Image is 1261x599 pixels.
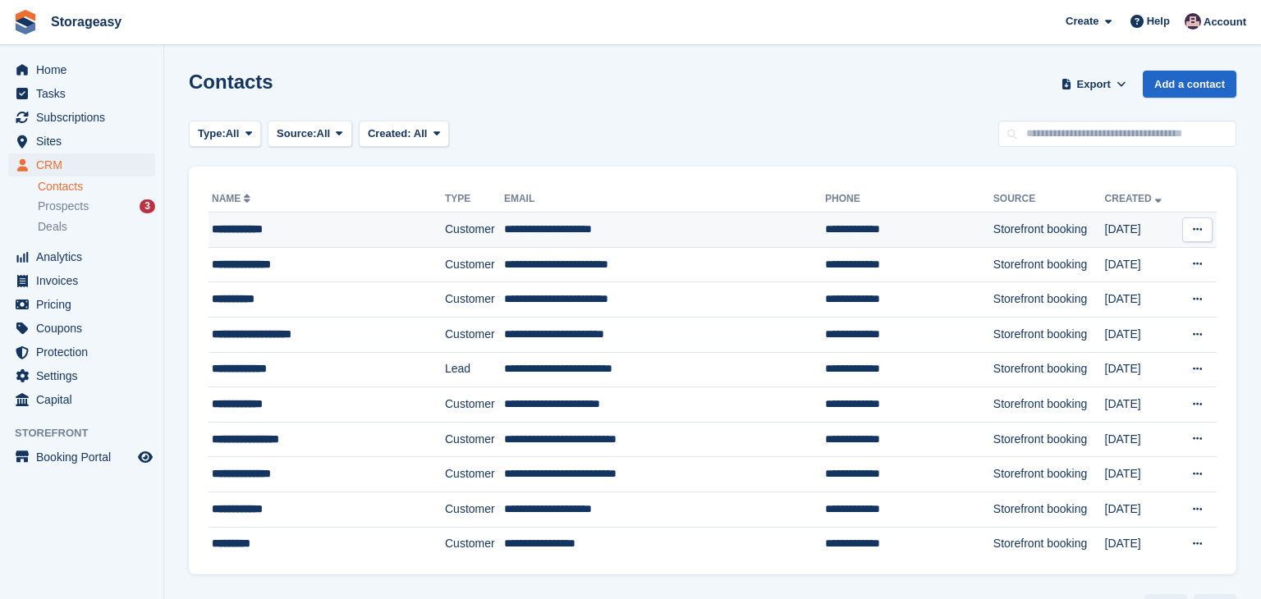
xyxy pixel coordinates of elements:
[445,352,504,387] td: Lead
[36,317,135,340] span: Coupons
[8,58,155,81] a: menu
[268,121,352,148] button: Source: All
[1105,387,1176,423] td: [DATE]
[445,387,504,423] td: Customer
[993,282,1105,318] td: Storefront booking
[226,126,240,142] span: All
[8,106,155,129] a: menu
[414,127,428,139] span: All
[1105,527,1176,561] td: [DATE]
[504,186,825,213] th: Email
[38,218,155,235] a: Deals
[36,388,135,411] span: Capital
[1057,71,1130,98] button: Export
[445,317,504,352] td: Customer
[13,10,38,34] img: stora-icon-8386f47178a22dfd0bd8f6a31ec36ba5ce8667c1dd55bd0f319d3a0aa187defe.svg
[44,8,128,35] a: Storageasy
[445,527,504,561] td: Customer
[198,126,226,142] span: Type:
[36,364,135,387] span: Settings
[1185,13,1201,30] img: James Stewart
[1105,193,1165,204] a: Created
[317,126,331,142] span: All
[38,179,155,194] a: Contacts
[445,422,504,457] td: Customer
[445,492,504,527] td: Customer
[8,245,155,268] a: menu
[36,269,135,292] span: Invoices
[36,106,135,129] span: Subscriptions
[1204,14,1246,30] span: Account
[445,457,504,492] td: Customer
[993,457,1105,492] td: Storefront booking
[36,130,135,153] span: Sites
[36,446,135,469] span: Booking Portal
[36,153,135,176] span: CRM
[8,82,155,105] a: menu
[993,213,1105,248] td: Storefront booking
[36,341,135,364] span: Protection
[993,317,1105,352] td: Storefront booking
[993,492,1105,527] td: Storefront booking
[8,153,155,176] a: menu
[1077,76,1111,93] span: Export
[140,199,155,213] div: 3
[445,247,504,282] td: Customer
[1105,457,1176,492] td: [DATE]
[38,199,89,214] span: Prospects
[993,387,1105,423] td: Storefront booking
[8,364,155,387] a: menu
[368,127,411,139] span: Created:
[277,126,316,142] span: Source:
[36,293,135,316] span: Pricing
[36,245,135,268] span: Analytics
[135,447,155,467] a: Preview store
[445,213,504,248] td: Customer
[1105,247,1176,282] td: [DATE]
[359,121,449,148] button: Created: All
[445,186,504,213] th: Type
[189,121,261,148] button: Type: All
[8,446,155,469] a: menu
[993,186,1105,213] th: Source
[1143,71,1236,98] a: Add a contact
[825,186,993,213] th: Phone
[1105,492,1176,527] td: [DATE]
[1105,317,1176,352] td: [DATE]
[8,388,155,411] a: menu
[36,58,135,81] span: Home
[1105,352,1176,387] td: [DATE]
[8,317,155,340] a: menu
[1066,13,1098,30] span: Create
[8,341,155,364] a: menu
[1105,422,1176,457] td: [DATE]
[38,198,155,215] a: Prospects 3
[15,425,163,441] span: Storefront
[993,422,1105,457] td: Storefront booking
[993,247,1105,282] td: Storefront booking
[8,269,155,292] a: menu
[1147,13,1170,30] span: Help
[1105,213,1176,248] td: [DATE]
[8,293,155,316] a: menu
[993,527,1105,561] td: Storefront booking
[38,219,67,235] span: Deals
[212,193,254,204] a: Name
[189,71,273,93] h1: Contacts
[993,352,1105,387] td: Storefront booking
[8,130,155,153] a: menu
[445,282,504,318] td: Customer
[36,82,135,105] span: Tasks
[1105,282,1176,318] td: [DATE]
